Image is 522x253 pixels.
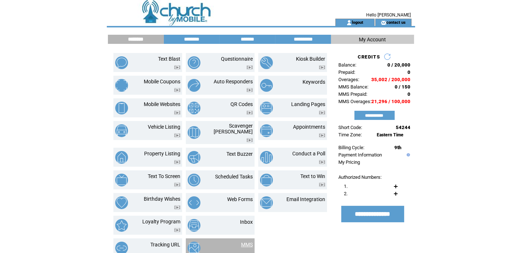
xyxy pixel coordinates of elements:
a: Scheduled Tasks [215,174,253,180]
img: video.png [319,183,325,187]
img: video.png [247,65,253,69]
img: video.png [174,228,180,232]
img: video.png [174,88,180,92]
img: account_icon.gif [346,20,352,26]
span: MMS Overages: [338,99,371,104]
img: web-forms.png [188,196,200,209]
img: scheduled-tasks.png [188,174,200,186]
a: Questionnaire [221,56,253,62]
a: Keywords [303,79,325,85]
span: Eastern Time [377,132,403,137]
img: video.png [174,65,180,69]
a: logout [352,20,363,24]
a: Birthday Wishes [144,196,180,202]
img: video.png [174,160,180,164]
span: 0 [408,69,410,75]
img: vehicle-listing.png [115,124,128,137]
span: 0 [408,91,410,97]
img: video.png [319,65,325,69]
img: property-listing.png [115,151,128,164]
span: My Account [359,37,386,42]
img: auto-responders.png [188,79,200,92]
span: Authorized Numbers: [338,174,382,180]
span: Balance: [338,62,356,68]
span: MMS Balance: [338,84,368,90]
img: questionnaire.png [188,56,200,69]
img: scavenger-hunt.png [188,126,200,139]
a: Email Integration [286,196,325,202]
img: email-integration.png [260,196,273,209]
a: Scavenger [PERSON_NAME] [214,123,253,135]
span: MMS Prepaid: [338,91,367,97]
img: video.png [319,133,325,137]
a: Text Blast [158,56,180,62]
span: Short Code: [338,125,362,130]
a: MMS [241,242,253,248]
a: contact us [386,20,406,24]
img: video.png [319,160,325,164]
img: video.png [247,111,253,115]
span: 0 / 20,000 [387,62,410,68]
span: Hello [PERSON_NAME] [367,12,411,18]
img: text-to-screen.png [115,174,128,186]
a: Text Buzzer [226,151,253,157]
span: 9th [394,145,401,150]
a: Appointments [293,124,325,130]
span: CREDITS [358,54,380,60]
a: Inbox [240,219,253,225]
a: Web Forms [227,196,253,202]
a: QR Codes [230,101,253,107]
img: video.png [174,183,180,187]
img: mobile-websites.png [115,102,128,114]
img: contact_us_icon.gif [381,20,386,26]
img: appointments.png [260,124,273,137]
span: Prepaid: [338,69,355,75]
img: help.gif [405,153,410,156]
img: keywords.png [260,79,273,92]
span: Overages: [338,77,359,82]
a: Text to Win [300,173,325,179]
a: Conduct a Poll [292,151,325,156]
img: mobile-coupons.png [115,79,128,92]
span: Billing Cycle: [338,145,364,150]
span: 0 / 150 [395,84,410,90]
img: loyalty-program.png [115,219,128,232]
img: text-to-win.png [260,174,273,186]
a: Vehicle Listing [148,124,180,130]
img: video.png [174,111,180,115]
span: 54244 [396,125,410,130]
img: video.png [247,88,253,92]
img: qr-codes.png [188,102,200,114]
img: landing-pages.png [260,102,273,114]
span: Time Zone: [338,132,362,137]
a: Mobile Websites [144,101,180,107]
img: video.png [174,205,180,209]
img: video.png [319,111,325,115]
a: Property Listing [144,151,180,156]
img: text-blast.png [115,56,128,69]
img: video.png [174,133,180,137]
a: Landing Pages [291,101,325,107]
img: text-buzzer.png [188,151,200,164]
a: Tracking URL [150,242,180,248]
a: Kiosk Builder [296,56,325,62]
span: 1. [344,184,348,189]
img: video.png [247,138,253,142]
a: Text To Screen [148,173,180,179]
img: inbox.png [188,219,200,232]
span: 21,296 / 100,000 [371,99,410,104]
span: 35,002 / 200,000 [371,77,410,82]
a: Auto Responders [214,79,253,84]
a: My Pricing [338,159,360,165]
img: birthday-wishes.png [115,196,128,209]
a: Loyalty Program [142,219,180,224]
img: conduct-a-poll.png [260,151,273,164]
span: 2. [344,191,348,196]
img: kiosk-builder.png [260,56,273,69]
a: Mobile Coupons [144,79,180,84]
a: Payment Information [338,152,382,158]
